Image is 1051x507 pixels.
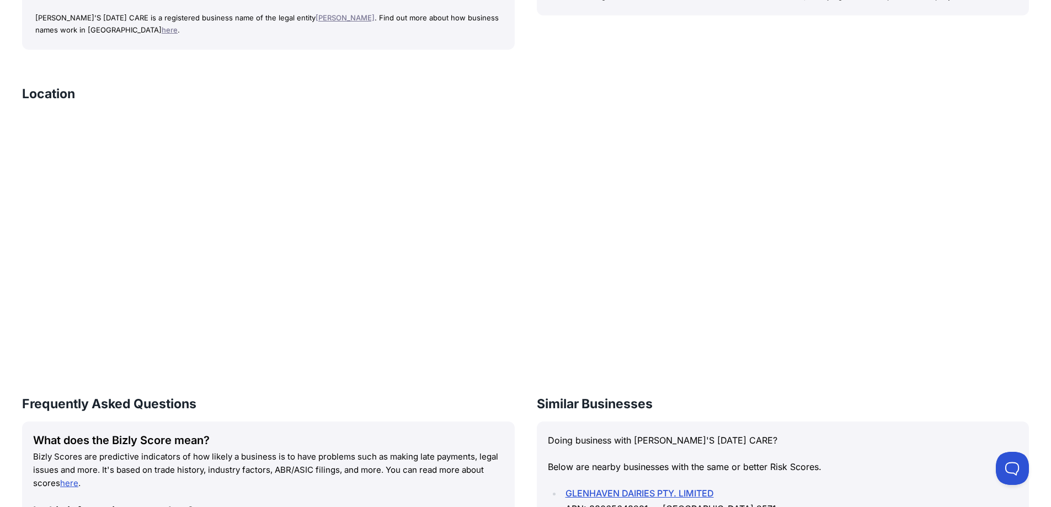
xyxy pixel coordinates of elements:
a: here [162,25,178,34]
p: Below are nearby businesses with the same or better Risk Scores. [548,459,1018,474]
h3: Location [22,85,75,103]
h3: Similar Businesses [537,395,1029,413]
p: [PERSON_NAME]'S [DATE] CARE is a registered business name of the legal entity . Find out more abo... [35,12,502,37]
a: [PERSON_NAME] [316,13,375,22]
a: here [60,478,78,488]
iframe: Toggle Customer Support [996,452,1029,485]
div: What does the Bizly Score mean? [33,433,504,448]
p: Doing business with [PERSON_NAME]'S [DATE] CARE? [548,433,1018,448]
h3: Frequently Asked Questions [22,395,515,413]
a: GLENHAVEN DAIRIES PTY. LIMITED [565,488,714,499]
p: Bizly Scores are predictive indicators of how likely a business is to have problems such as makin... [33,450,504,490]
